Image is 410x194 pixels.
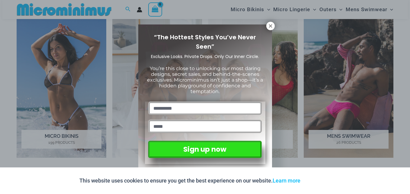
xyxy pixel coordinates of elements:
[305,173,331,188] button: Accept
[154,33,256,51] span: “The Hottest Styles You’ve Never Seen”
[266,22,275,30] button: Close
[79,176,300,185] p: This website uses cookies to ensure you get the best experience on our website.
[148,141,261,158] button: Sign up now
[273,177,300,184] a: Learn more
[147,66,263,95] span: You’re this close to unlocking our most daring designs, secret sales, and behind-the-scenes exclu...
[151,53,259,60] span: Exclusive Looks. Private Drops. Only Our Inner Circle.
